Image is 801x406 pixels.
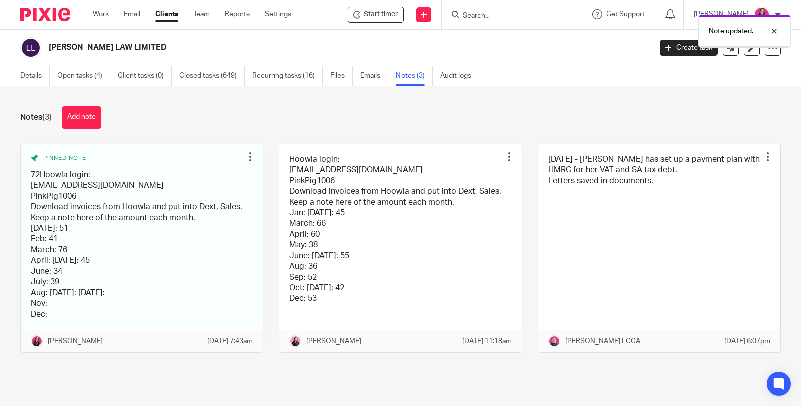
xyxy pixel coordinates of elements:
button: Add note [62,106,101,129]
h2: [PERSON_NAME] LAW LIMITED [49,42,526,53]
a: Create task [660,40,718,56]
p: Note updated. [709,26,753,36]
p: [DATE] 6:07pm [724,336,770,346]
img: 23%20(1).png [289,335,301,347]
p: [DATE] 7:43am [207,336,253,346]
a: Notes (3) [396,66,433,86]
a: Team [193,9,210,19]
a: Details [20,66,50,86]
a: Audit logs [440,66,479,86]
img: Cheryl%20Sharp%20FCCA.png [548,335,560,347]
img: Pixie [20,8,70,21]
p: [PERSON_NAME] [306,336,361,346]
p: [DATE] 11:18am [462,336,512,346]
a: Closed tasks (649) [179,66,245,86]
span: (3) [42,113,52,121]
a: Recurring tasks (16) [252,66,323,86]
a: Client tasks (0) [118,66,172,86]
a: Files [330,66,353,86]
p: [PERSON_NAME] [48,336,103,346]
span: Start timer [364,9,398,20]
p: [PERSON_NAME] FCCA [565,336,640,346]
a: Work [93,9,109,19]
a: Settings [265,9,291,19]
h1: Notes [20,112,52,123]
img: 21.png [31,335,43,347]
a: Reports [225,9,250,19]
div: Pinned note [31,154,243,162]
a: Email [124,9,140,19]
img: svg%3E [20,37,41,58]
a: Clients [155,9,178,19]
a: Emails [360,66,388,86]
div: LUNA LAW LIMITED [348,7,404,23]
a: Open tasks (4) [57,66,110,86]
img: 21.png [754,7,770,23]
